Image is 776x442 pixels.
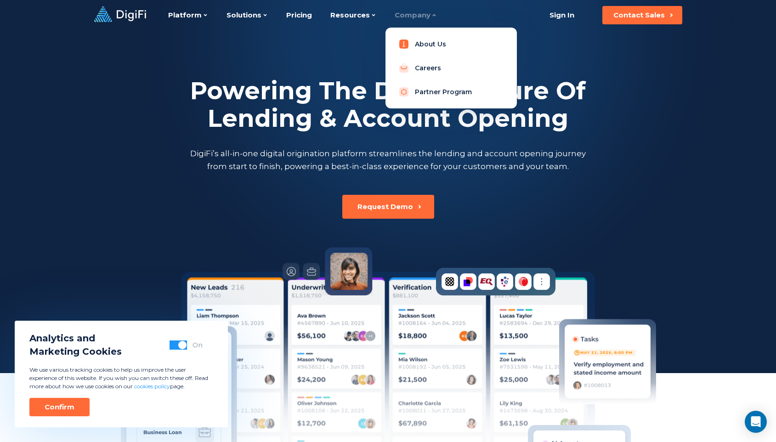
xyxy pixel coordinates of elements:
[188,77,588,132] h2: Powering The Digital Future Of Lending & Account Opening
[29,398,90,416] button: Confirm
[188,147,588,173] p: DigiFi’s all-in-one digital origination platform streamlines the lending and account opening jour...
[357,202,413,211] div: Request Demo
[29,332,122,345] span: Analytics and
[134,383,170,390] a: cookies policy
[193,340,203,350] div: On
[613,11,665,20] div: Contact Sales
[342,195,434,219] button: Request Demo
[45,402,74,412] div: Confirm
[393,83,510,101] a: Partner Program
[29,366,213,391] p: We use various tracking cookies to help us improve the user experience of this website. If you wi...
[393,35,510,53] a: About Us
[602,6,682,24] button: Contact Sales
[745,411,767,433] div: Open Intercom Messenger
[29,345,122,358] span: Marketing Cookies
[538,6,586,24] a: Sign In
[393,59,510,77] a: Careers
